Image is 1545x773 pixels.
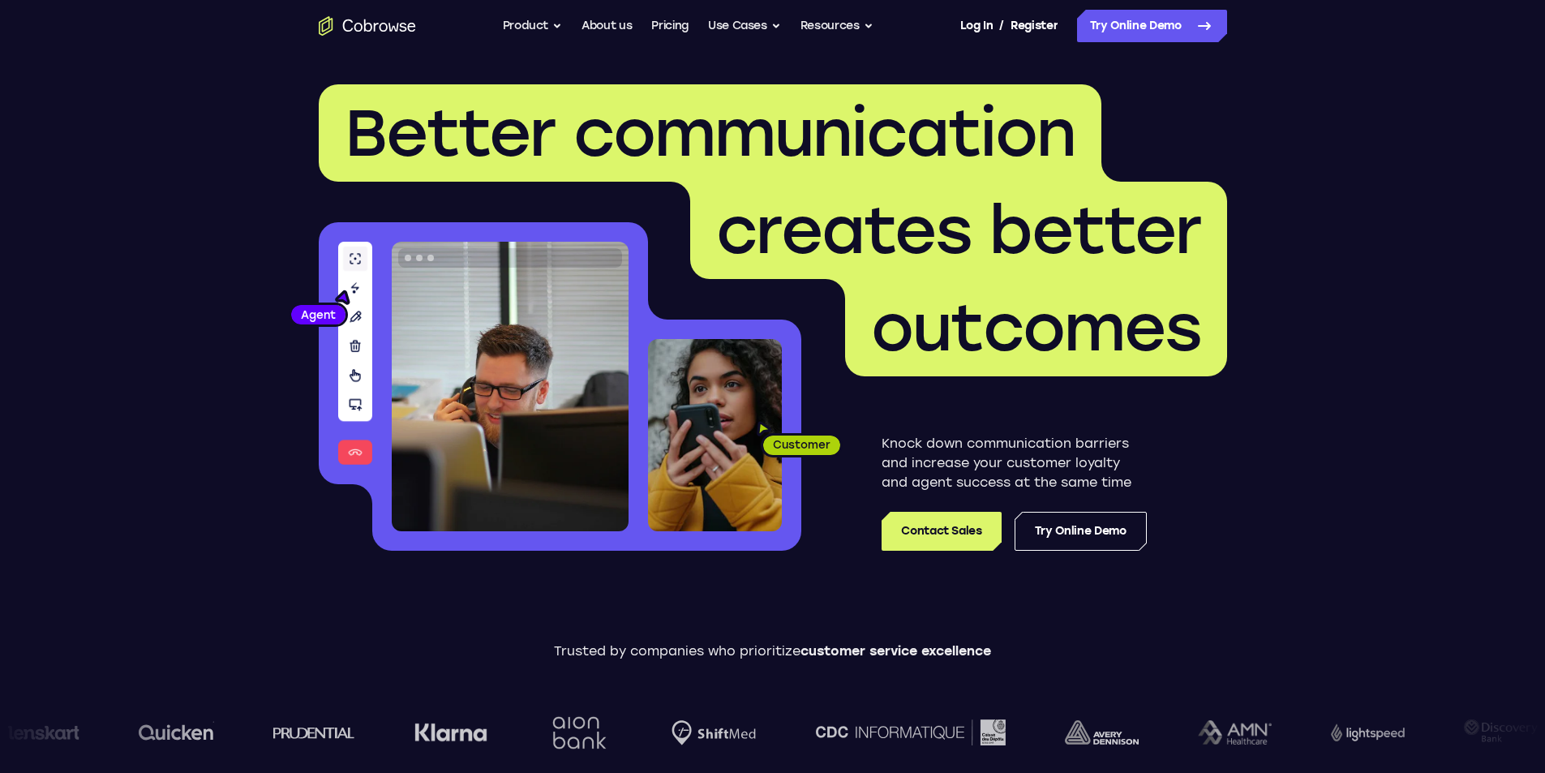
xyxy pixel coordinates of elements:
button: Use Cases [708,10,781,42]
span: creates better [716,191,1201,269]
a: Try Online Demo [1077,10,1227,42]
a: About us [582,10,632,42]
a: Contact Sales [882,512,1001,551]
img: A customer holding their phone [648,339,782,531]
img: AMN Healthcare [1034,720,1108,745]
img: Shiftmed [509,720,593,745]
img: avery-dennison [901,720,975,745]
img: Discovery Bank [1301,715,1375,749]
p: Knock down communication barriers and increase your customer loyalty and agent success at the sam... [882,434,1147,492]
a: Go to the home page [319,16,416,36]
img: Lightspeed [1168,724,1242,741]
img: Klarna [251,723,324,742]
a: Pricing [651,10,689,42]
button: Product [503,10,563,42]
a: Register [1011,10,1058,42]
a: Try Online Demo [1015,512,1147,551]
span: customer service excellence [800,643,991,659]
button: Resources [800,10,873,42]
span: / [999,16,1004,36]
img: Aion Bank [384,700,449,766]
span: outcomes [871,289,1201,367]
span: Better communication [345,94,1075,172]
a: Log In [960,10,993,42]
img: CDC Informatique [652,719,842,745]
img: A customer support agent talking on the phone [392,242,629,531]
